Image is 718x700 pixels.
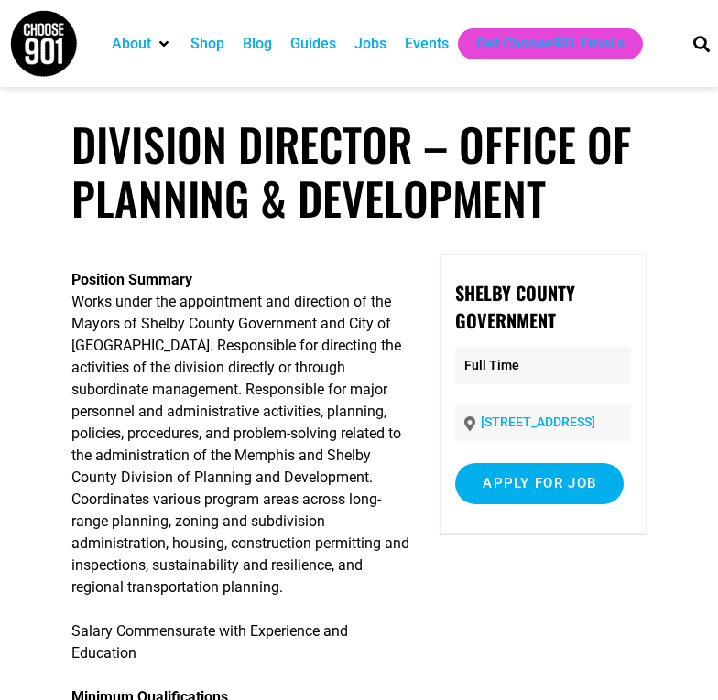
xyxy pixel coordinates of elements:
p: Salary Commensurate with Experience and Education [71,620,410,664]
a: Events [405,33,449,55]
p: Works under the appointment and direction of the Mayors of Shelby County Government and City of [... [71,269,410,598]
div: Search [687,28,717,59]
strong: Position Summary [71,271,192,288]
h1: Division Director – Office of Planning & Development [71,117,646,225]
a: Blog [243,33,272,55]
a: Jobs [354,33,386,55]
a: Shop [190,33,224,55]
div: About [103,28,181,59]
nav: Main nav [103,28,669,59]
p: Full Time [455,347,630,384]
a: About [112,33,151,55]
a: Get Choose901 Emails [476,33,625,55]
a: Guides [290,33,336,55]
strong: Shelby County Government [455,279,575,334]
input: Apply for job [455,463,624,504]
a: [STREET_ADDRESS] [481,415,595,429]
